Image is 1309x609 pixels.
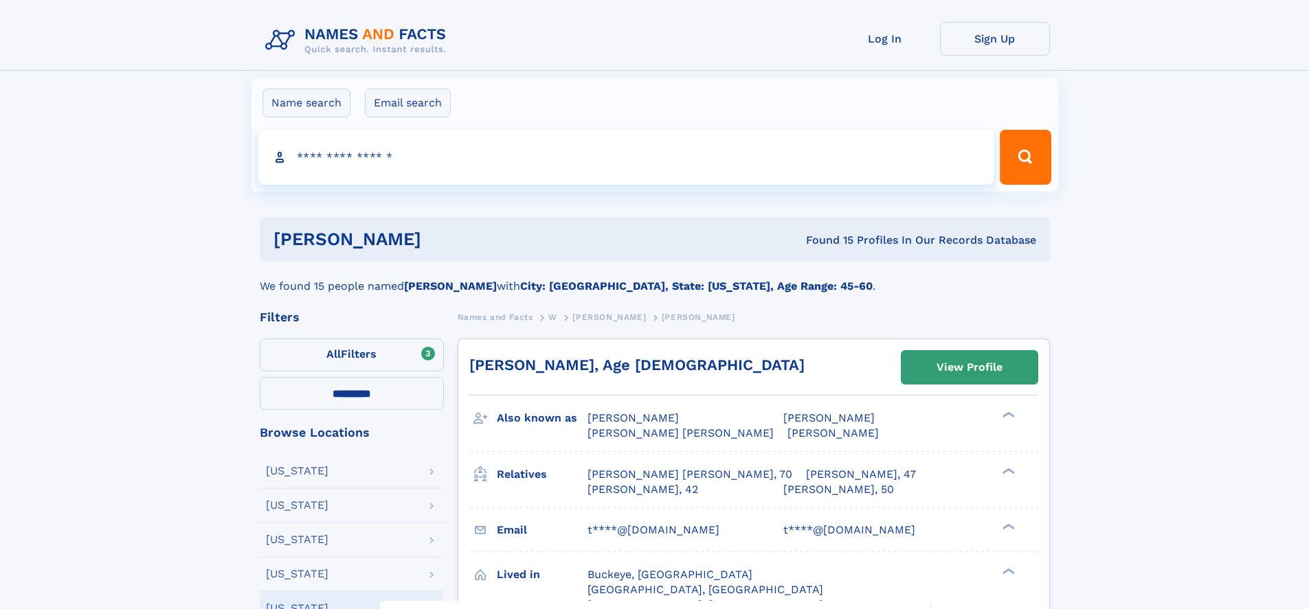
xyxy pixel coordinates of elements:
[266,534,328,545] div: [US_STATE]
[266,466,328,476] div: [US_STATE]
[548,308,557,325] a: W
[787,426,879,439] span: [PERSON_NAME]
[469,356,805,374] a: [PERSON_NAME], Age [DEMOGRAPHIC_DATA]
[260,311,444,323] div: Filters
[806,467,916,482] a: [PERSON_NAME], 47
[365,89,451,117] label: Email search
[588,583,823,596] span: [GEOGRAPHIC_DATA], [GEOGRAPHIC_DATA]
[260,262,1050,295] div: We found 15 people named with .
[588,411,679,424] span: [PERSON_NAME]
[940,22,1050,56] a: Sign Up
[497,563,588,586] h3: Lived in
[497,463,588,486] h3: Relatives
[260,426,444,439] div: Browse Locations
[404,279,497,292] b: [PERSON_NAME]
[572,312,646,322] span: [PERSON_NAME]
[497,406,588,430] h3: Also known as
[588,426,774,439] span: [PERSON_NAME] [PERSON_NAME]
[937,352,1003,383] div: View Profile
[783,482,894,497] a: [PERSON_NAME], 50
[830,22,940,56] a: Log In
[520,279,873,292] b: City: [GEOGRAPHIC_DATA], State: [US_STATE], Age Range: 45-60
[497,518,588,542] h3: Email
[548,312,557,322] span: W
[266,568,328,579] div: [US_STATE]
[999,522,1016,531] div: ❯
[588,482,698,497] a: [PERSON_NAME], 42
[1000,130,1051,185] button: Search Button
[999,411,1016,420] div: ❯
[260,338,444,371] label: Filters
[999,466,1016,475] div: ❯
[458,308,533,325] a: Names and Facts
[588,568,752,581] span: Buckeye, [GEOGRAPHIC_DATA]
[266,500,328,511] div: [US_STATE]
[902,351,1038,384] a: View Profile
[783,411,875,424] span: [PERSON_NAME]
[273,231,614,248] h1: [PERSON_NAME]
[260,22,458,59] img: Logo Names and Facts
[572,308,646,325] a: [PERSON_NAME]
[326,347,341,360] span: All
[588,467,792,482] a: [PERSON_NAME] [PERSON_NAME], 70
[614,233,1036,248] div: Found 15 Profiles In Our Records Database
[999,566,1016,575] div: ❯
[262,89,350,117] label: Name search
[662,312,735,322] span: [PERSON_NAME]
[258,130,994,185] input: search input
